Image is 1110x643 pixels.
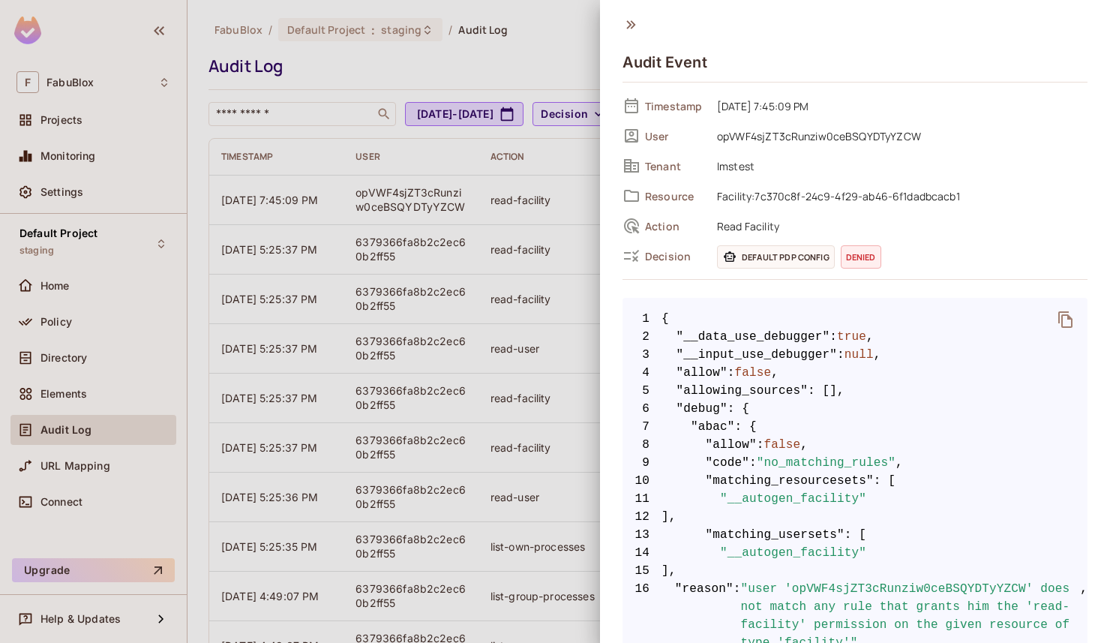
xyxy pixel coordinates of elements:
[837,328,866,346] span: true
[622,364,661,382] span: 4
[727,364,735,382] span: :
[622,508,1087,526] span: ],
[717,245,835,269] span: Default PDP config
[771,364,778,382] span: ,
[676,382,808,400] span: "allowing_sources"
[622,418,661,436] span: 7
[676,328,830,346] span: "__data_use_debugger"
[645,189,705,203] span: Resource
[749,454,757,472] span: :
[676,364,727,382] span: "allow"
[676,400,727,418] span: "debug"
[706,454,750,472] span: "code"
[622,544,661,562] span: 14
[622,328,661,346] span: 2
[622,562,1087,580] span: ],
[706,472,874,490] span: "matching_resourcesets"
[709,217,1087,235] span: Read Facility
[709,157,1087,175] span: lmstest
[622,382,661,400] span: 5
[706,436,757,454] span: "allow"
[757,454,895,472] span: "no_matching_rules"
[709,127,1087,145] span: opVWF4sjZT3cRunziw0ceBSQYDTyYZCW
[645,99,705,113] span: Timestamp
[895,454,903,472] span: ,
[764,436,801,454] span: false
[800,436,808,454] span: ,
[844,346,874,364] span: null
[622,454,661,472] span: 9
[874,346,881,364] span: ,
[837,346,844,364] span: :
[622,490,661,508] span: 11
[645,159,705,173] span: Tenant
[709,97,1087,115] span: [DATE] 7:45:09 PM
[709,187,1087,205] span: Facility:7c370c8f-24c9-4f29-ab46-6f1dadbcacb1
[735,418,757,436] span: : {
[622,400,661,418] span: 6
[735,364,772,382] span: false
[622,562,661,580] span: 15
[691,418,735,436] span: "abac"
[874,472,895,490] span: : [
[622,526,661,544] span: 13
[727,400,749,418] span: : {
[720,544,866,562] span: "__autogen_facility"
[829,328,837,346] span: :
[622,472,661,490] span: 10
[866,328,874,346] span: ,
[622,53,707,71] h4: Audit Event
[622,436,661,454] span: 8
[645,219,705,233] span: Action
[1048,302,1084,338] button: delete
[676,346,838,364] span: "__input_use_debugger"
[706,526,844,544] span: "matching_usersets"
[757,436,764,454] span: :
[645,249,705,263] span: Decision
[622,310,661,328] span: 1
[622,508,661,526] span: 12
[844,526,866,544] span: : [
[720,490,866,508] span: "__autogen_facility"
[622,346,661,364] span: 3
[841,245,881,269] span: denied
[661,310,669,328] span: {
[808,382,844,400] span: : [],
[645,129,705,143] span: User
